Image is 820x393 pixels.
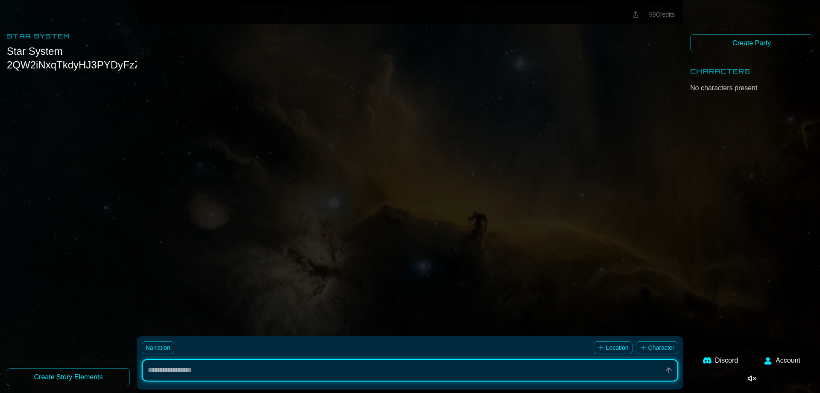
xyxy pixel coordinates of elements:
h2: Star System [7,31,130,41]
button: 99Credits [646,9,678,21]
button: Location [594,341,633,354]
button: Enable music [741,371,763,386]
button: Narration [142,341,174,354]
button: Create Party [690,34,813,52]
img: Discord [703,356,712,365]
div: No characters present [690,83,813,93]
button: Share this location [629,9,642,20]
h2: Characters [690,66,813,76]
button: Character [636,341,678,354]
button: Account [758,350,805,371]
div: Star System 2QW2iNxqTkdyHJ3PYDyFzZUycdD2 [7,44,130,72]
button: Create Story Elements [7,368,130,386]
img: User [764,356,772,365]
a: Discord [698,350,743,371]
span: 99 Credits [649,11,675,18]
